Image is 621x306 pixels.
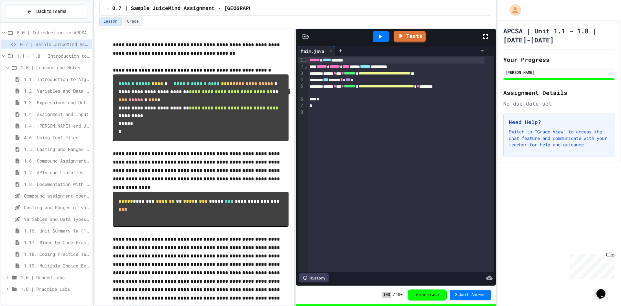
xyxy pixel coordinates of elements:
span: Back to Teams [36,8,66,15]
span: 100 [396,292,403,298]
span: 4.6. Using Text Files [24,134,90,141]
div: Main.java [298,48,327,54]
button: Submit Answer [450,290,491,300]
iframe: chat widget [567,252,615,279]
span: 100 [382,292,392,298]
span: Fold line [304,57,307,62]
span: 1.8. Documentation with Comments and Preconditions [24,181,90,187]
h2: Your Progress [503,55,615,64]
h2: Assignment Details [503,88,615,97]
span: 0.0 | Introduction to APCSA [17,29,90,36]
span: Casting and Ranges of variables - Quiz [24,204,90,211]
p: Switch to "Grade View" to access the chat feature and communicate with your teacher for help and ... [509,129,610,148]
span: 1.5. Casting and Ranges of Values [24,146,90,153]
span: 1.1. Introduction to Algorithms, Programming, and Compilers [24,76,90,83]
span: 1.1 - 1.8 | Introduction to Java [17,52,90,59]
button: Lesson [99,17,122,26]
iframe: chat widget [594,280,615,300]
span: 1.4. Assignment and Input [24,111,90,118]
div: 6 [298,96,304,103]
span: / [393,292,395,298]
div: 8 [298,109,304,116]
span: 1.3. Expressions and Output [New] [24,99,90,106]
div: 2 [298,63,304,70]
span: 1.4. [PERSON_NAME] and User Input [24,122,90,129]
div: [PERSON_NAME] [505,69,613,75]
div: History [299,273,329,282]
span: 1.16. Unit Summary 1a (1.1-1.6) [24,227,90,234]
button: Grade [123,17,143,26]
button: Back to Teams [6,5,87,18]
span: Compound assignment operators - Quiz [24,192,90,199]
span: 1.17. Mixed Up Code Practice 1.1-1.6 [24,239,90,246]
span: 1.0 | Practice Labs [21,286,90,292]
span: Submit Answer [455,292,485,298]
div: Chat with us now!Close [3,3,45,41]
div: 5 [298,83,304,96]
div: 1 [298,57,304,63]
span: 1.19. Multiple Choice Exercises for Unit 1a (1.1-1.6) [24,262,90,269]
span: 1.2. Variables and Data Types [24,87,90,94]
span: 1.18. Coding Practice 1a (1.1-1.6) [24,251,90,257]
div: 3 [298,70,304,77]
div: No due date set [503,100,615,108]
span: Fold line [304,64,307,69]
span: Variables and Data Types - Quiz [24,216,90,222]
span: 0.7 | Sample JuiceMind Assignment - [GEOGRAPHIC_DATA] [20,41,90,48]
div: 4 [298,77,304,83]
span: 1.6. Compound Assignment Operators [24,157,90,164]
span: 1.7. APIs and Libraries [24,169,90,176]
span: 0.7 | Sample JuiceMind Assignment - [GEOGRAPHIC_DATA] [112,5,277,13]
button: View grade [408,289,447,300]
h1: APCSA | Unit 1.1 - 1.8 | [DATE]-[DATE] [503,26,615,44]
span: 1.0 | Lessons and Notes [21,64,90,71]
span: 1.0 | Graded Labs [21,274,90,281]
a: Tests [394,31,426,42]
div: 7 [298,103,304,109]
h3: Need Help? [509,118,610,126]
span: / [107,6,110,11]
div: My Account [503,3,523,17]
div: Main.java [298,46,335,56]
